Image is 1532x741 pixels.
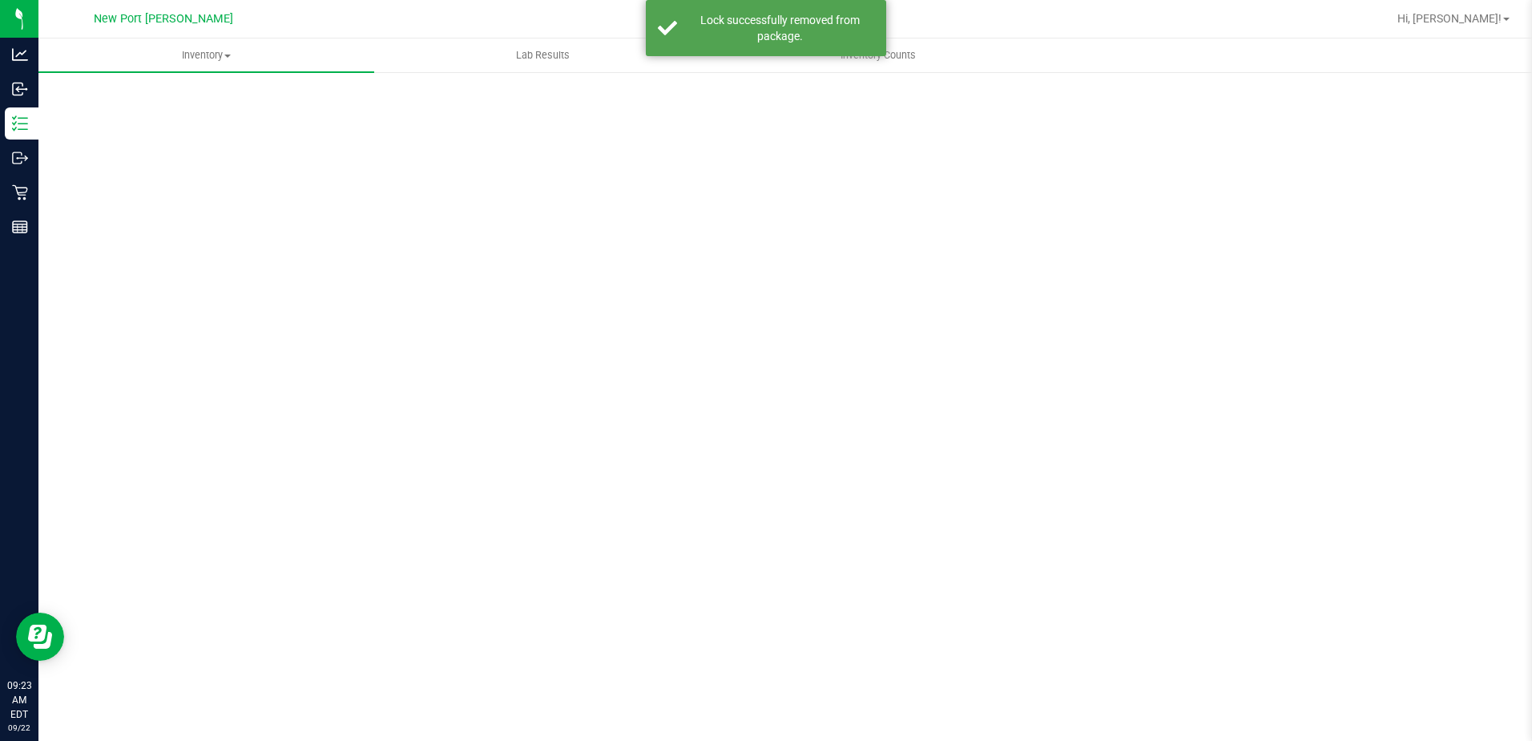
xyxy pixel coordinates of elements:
span: New Port [PERSON_NAME] [94,12,233,26]
inline-svg: Analytics [12,47,28,63]
inline-svg: Inventory [12,115,28,132]
a: Lab Results [374,38,710,72]
span: Hi, [PERSON_NAME]! [1397,12,1502,25]
p: 09:23 AM EDT [7,678,31,722]
span: Inventory [38,48,374,63]
inline-svg: Reports [12,219,28,235]
span: Lab Results [494,48,591,63]
iframe: Resource center [16,613,64,661]
a: Inventory [38,38,374,72]
inline-svg: Inbound [12,81,28,97]
div: Lock successfully removed from package. [686,12,874,44]
inline-svg: Retail [12,184,28,200]
inline-svg: Outbound [12,150,28,166]
p: 09/22 [7,722,31,734]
